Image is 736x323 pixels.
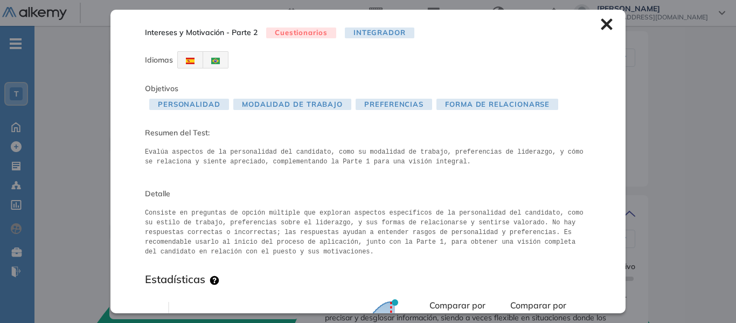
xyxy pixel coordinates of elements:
[149,99,229,110] span: Personalidad
[145,27,258,38] span: Intereses y Motivación - Parte 2
[211,58,220,64] img: BRA
[145,273,205,286] h3: Estadísticas
[145,147,591,167] pre: Evalúa aspectos de la personalidad del candidato, como su modalidad de trabajo, preferencias de l...
[145,188,591,200] span: Detalle
[345,28,414,39] span: Integrador
[145,84,178,93] span: Objetivos
[233,99,351,110] span: Modalidad de Trabajo
[266,28,336,39] span: Cuestionarios
[145,208,591,260] pre: Consiste en preguntas de opción múltiple que exploran aspectos específicos de la personalidad del...
[145,55,173,65] span: Idiomas
[145,127,591,139] span: Resumen del Test:
[356,99,432,110] span: Preferencias
[436,99,558,110] span: Forma de Relacionarse
[186,58,195,64] img: ESP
